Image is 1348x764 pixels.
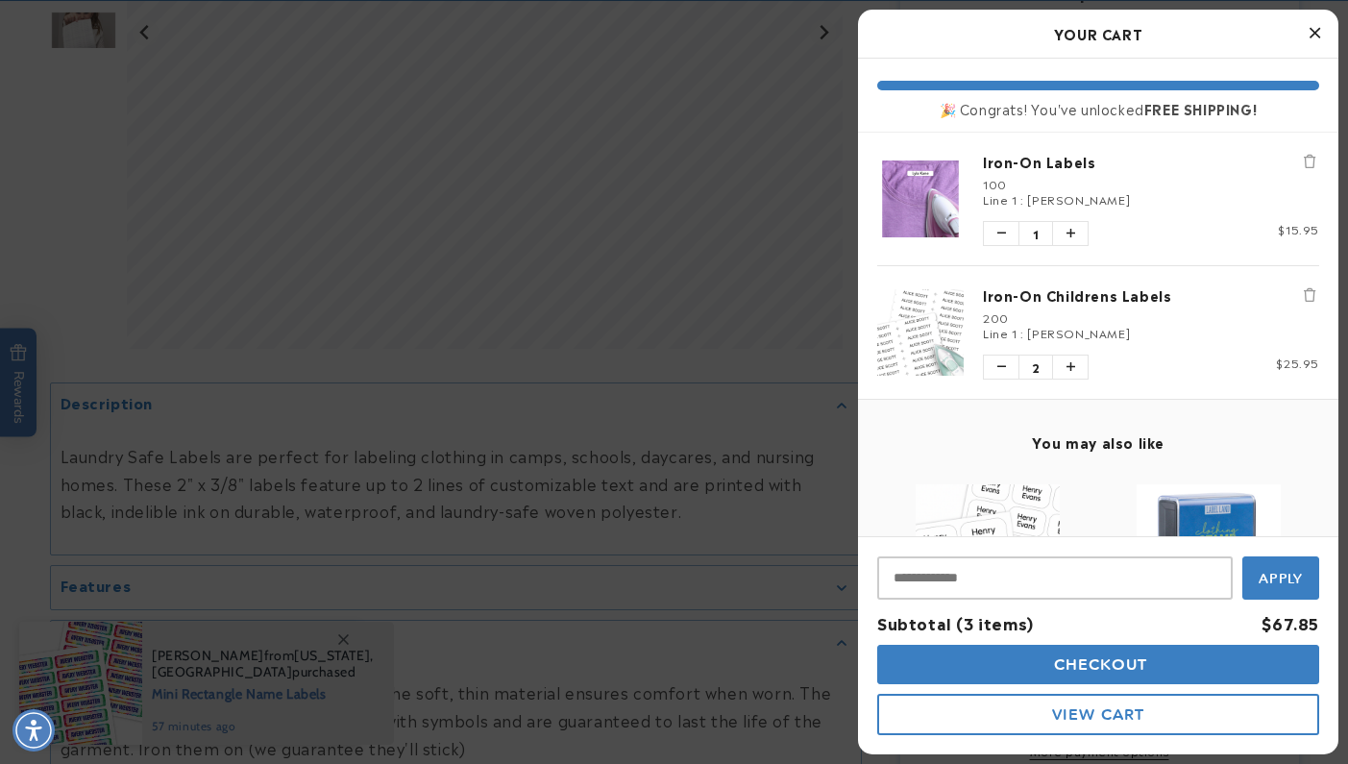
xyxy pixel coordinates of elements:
[877,611,1034,634] span: Subtotal (3 items)
[877,694,1319,735] button: View Cart
[877,433,1319,451] h4: You may also like
[983,152,1319,171] a: Iron-On Labels
[1053,222,1088,245] button: Increase quantity of Iron-On Labels
[984,222,1018,245] button: Decrease quantity of Iron-On Labels
[877,289,964,376] img: Iron-On Childrens Labels - Label Land
[983,309,1319,325] div: 200
[877,100,1319,117] div: 🎉 Congrats! You've unlocked
[877,133,1319,265] li: product
[877,160,964,236] img: Iron-On Labels - Label Land
[1020,324,1024,341] span: :
[12,709,55,752] div: Accessibility Menu
[877,19,1319,48] h2: Your Cart
[1053,356,1088,379] button: Increase quantity of Iron-On Childrens Labels
[916,484,1060,628] img: View Stick N' Wear Stikins® Labels
[1300,285,1319,305] button: Remove Iron-On Childrens Labels
[983,324,1017,341] span: Line 1
[1027,324,1130,341] span: [PERSON_NAME]
[877,265,1319,399] li: product
[1300,19,1329,48] button: Close Cart
[877,645,1319,684] button: Checkout
[1049,655,1148,674] span: Checkout
[1300,152,1319,171] button: Remove Iron-On Labels
[983,176,1319,191] div: 100
[1276,354,1319,371] span: $25.95
[1278,220,1319,237] span: $15.95
[1027,190,1130,208] span: [PERSON_NAME]
[1242,556,1319,600] button: Apply
[1262,609,1319,637] div: $67.85
[1259,570,1304,587] span: Apply
[1020,190,1024,208] span: :
[877,556,1233,600] input: Input Discount
[1018,222,1053,245] span: 1
[1144,98,1257,118] b: FREE SHIPPING!
[983,190,1017,208] span: Line 1
[983,285,1319,305] a: Iron-On Childrens Labels
[1137,484,1281,628] img: Clothing Stamp - Label Land
[1052,705,1144,724] span: View Cart
[984,356,1018,379] button: Decrease quantity of Iron-On Childrens Labels
[1018,356,1053,379] span: 2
